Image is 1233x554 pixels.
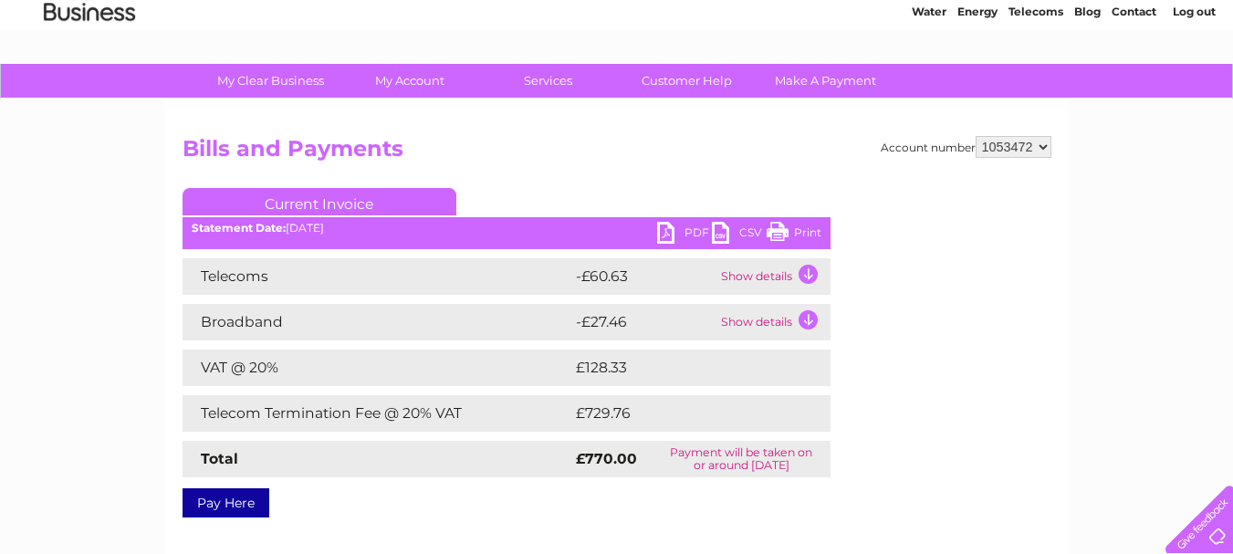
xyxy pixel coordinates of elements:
[183,188,456,215] a: Current Invoice
[571,304,716,340] td: -£27.46
[183,258,571,295] td: Telecoms
[912,78,946,91] a: Water
[201,450,238,467] strong: Total
[183,222,831,235] div: [DATE]
[571,395,799,432] td: £729.76
[716,304,831,340] td: Show details
[186,10,1049,89] div: Clear Business is a trading name of Verastar Limited (registered in [GEOGRAPHIC_DATA] No. 3667643...
[183,304,571,340] td: Broadband
[1008,78,1063,91] a: Telecoms
[334,64,485,98] a: My Account
[473,64,623,98] a: Services
[767,222,821,248] a: Print
[571,350,797,386] td: £128.33
[183,136,1051,171] h2: Bills and Payments
[657,222,712,248] a: PDF
[183,488,269,517] a: Pay Here
[957,78,998,91] a: Energy
[712,222,767,248] a: CSV
[881,136,1051,158] div: Account number
[43,47,136,103] img: logo.png
[192,221,286,235] b: Statement Date:
[716,258,831,295] td: Show details
[183,395,571,432] td: Telecom Termination Fee @ 20% VAT
[889,9,1015,32] a: 0333 014 3131
[611,64,762,98] a: Customer Help
[750,64,901,98] a: Make A Payment
[183,350,571,386] td: VAT @ 20%
[1074,78,1101,91] a: Blog
[195,64,346,98] a: My Clear Business
[571,258,716,295] td: -£60.63
[653,441,830,477] td: Payment will be taken on or around [DATE]
[576,450,637,467] strong: £770.00
[1173,78,1216,91] a: Log out
[1112,78,1156,91] a: Contact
